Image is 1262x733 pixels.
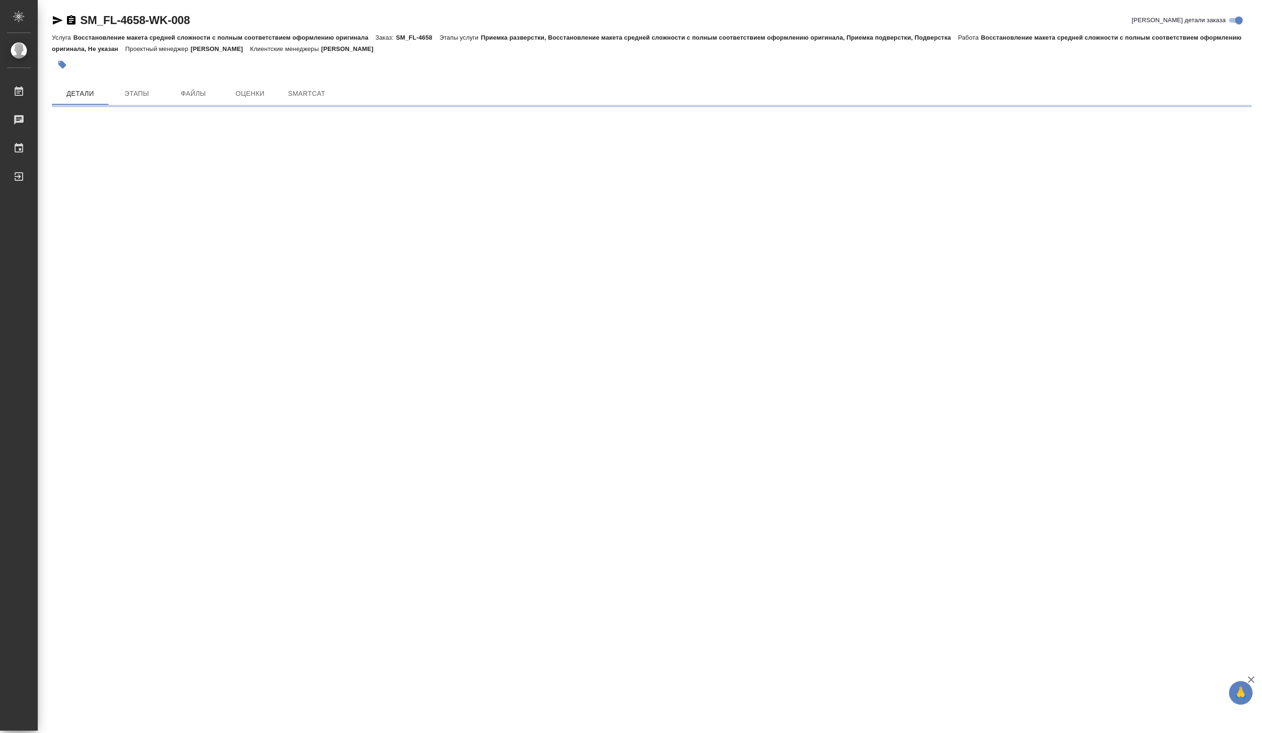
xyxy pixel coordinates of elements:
[66,15,77,26] button: Скопировать ссылку
[439,34,481,41] p: Этапы услуги
[114,88,159,100] span: Этапы
[1229,681,1253,705] button: 🙏
[52,54,73,75] button: Добавить тэг
[284,88,329,100] span: SmartCat
[321,45,381,52] p: [PERSON_NAME]
[58,88,103,100] span: Детали
[171,88,216,100] span: Файлы
[191,45,250,52] p: [PERSON_NAME]
[481,34,958,41] p: Приемка разверстки, Восстановление макета средней сложности с полным соответствием оформлению ори...
[396,34,439,41] p: SM_FL-4658
[1233,683,1249,703] span: 🙏
[73,34,375,41] p: Восстановление макета средней сложности с полным соответствием оформлению оригинала
[958,34,981,41] p: Работа
[1132,16,1226,25] span: [PERSON_NAME] детали заказа
[52,34,73,41] p: Услуга
[250,45,321,52] p: Клиентские менеджеры
[376,34,396,41] p: Заказ:
[52,15,63,26] button: Скопировать ссылку для ЯМессенджера
[125,45,191,52] p: Проектный менеджер
[227,88,273,100] span: Оценки
[80,14,190,26] a: SM_FL-4658-WK-008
